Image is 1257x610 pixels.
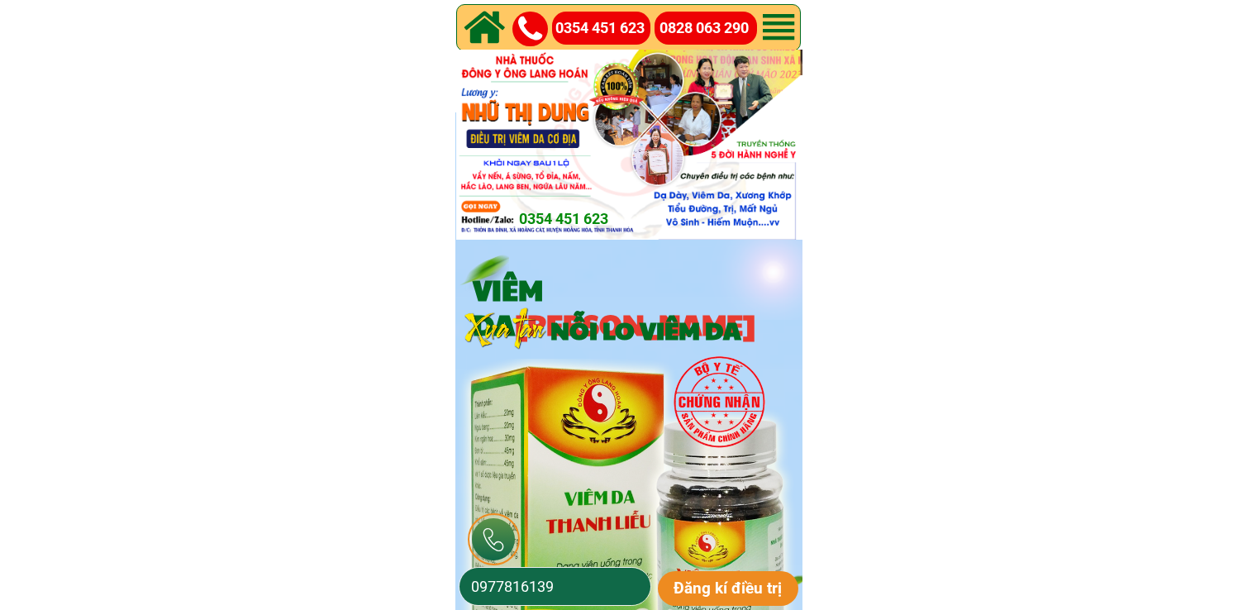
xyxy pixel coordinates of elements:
[519,207,684,231] a: 0354 451 623
[515,303,755,344] span: [PERSON_NAME]
[659,17,758,41] a: 0828 063 290
[658,571,799,606] p: Đăng kí điều trị
[467,568,643,605] input: Số điện thoại
[473,272,821,341] h3: VIÊM DA
[555,17,653,41] a: 0354 451 623
[550,315,837,345] h3: NỖI LO VIÊM DA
